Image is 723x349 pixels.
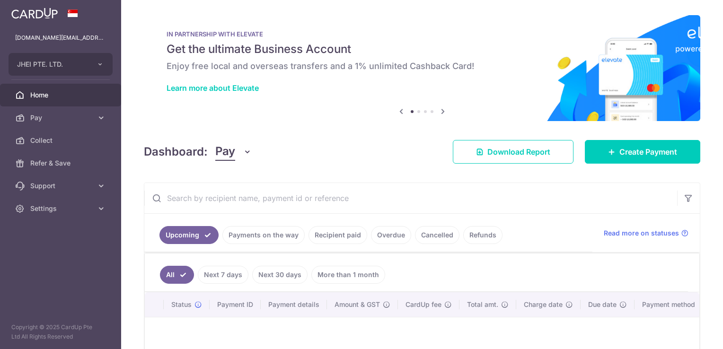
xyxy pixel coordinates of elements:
[30,158,93,168] span: Refer & Save
[371,226,411,244] a: Overdue
[311,266,385,284] a: More than 1 month
[215,143,235,161] span: Pay
[487,146,550,157] span: Download Report
[17,60,87,69] span: JHEI PTE. LTD.
[252,266,308,284] a: Next 30 days
[167,83,259,93] a: Learn more about Elevate
[524,300,563,309] span: Charge date
[144,183,677,213] input: Search by recipient name, payment id or reference
[171,300,192,309] span: Status
[160,266,194,284] a: All
[309,226,367,244] a: Recipient paid
[635,292,706,317] th: Payment method
[30,113,93,122] span: Pay
[144,15,700,121] img: Renovation banner
[167,42,678,57] h5: Get the ultimate Business Account
[30,204,93,213] span: Settings
[30,90,93,100] span: Home
[222,226,305,244] a: Payments on the way
[604,228,688,238] a: Read more on statuses
[11,8,58,19] img: CardUp
[30,181,93,191] span: Support
[30,136,93,145] span: Collect
[335,300,380,309] span: Amount & GST
[415,226,459,244] a: Cancelled
[198,266,248,284] a: Next 7 days
[467,300,498,309] span: Total amt.
[261,292,327,317] th: Payment details
[406,300,441,309] span: CardUp fee
[463,226,503,244] a: Refunds
[588,300,617,309] span: Due date
[167,30,678,38] p: IN PARTNERSHIP WITH ELEVATE
[167,61,678,72] h6: Enjoy free local and overseas transfers and a 1% unlimited Cashback Card!
[210,292,261,317] th: Payment ID
[215,143,252,161] button: Pay
[619,146,677,157] span: Create Payment
[585,140,700,164] a: Create Payment
[144,143,208,160] h4: Dashboard:
[9,53,113,76] button: JHEI PTE. LTD.
[604,228,679,238] span: Read more on statuses
[159,226,219,244] a: Upcoming
[453,140,573,164] a: Download Report
[15,33,106,43] p: [DOMAIN_NAME][EMAIL_ADDRESS][DOMAIN_NAME]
